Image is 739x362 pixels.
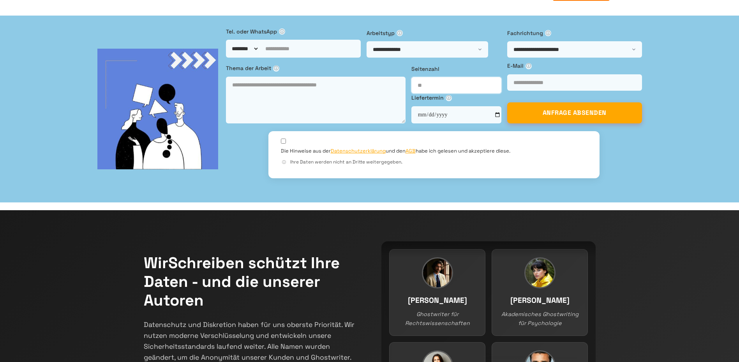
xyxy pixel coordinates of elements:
[411,93,501,102] label: Liefertermin
[226,64,406,72] label: Thema der Arbeit
[281,158,587,166] div: Ihre Daten werden nicht an Dritte weitergegeben.
[507,102,642,123] button: ANFRAGE ABSENDEN
[97,49,218,169] img: bg
[507,62,642,70] label: E-Mail
[545,30,551,36] span: ⓘ
[281,148,510,155] label: Die Hinweise aus der und den habe ich gelesen und akzeptiere diese.
[397,295,477,307] h3: [PERSON_NAME]
[331,148,386,154] a: Datenschutzerklärung
[144,254,358,310] h2: WirSchreiben schützt Ihre Daten - und die unserer Autoren
[507,29,642,37] label: Fachrichtung
[367,29,501,37] label: Arbeitstyp
[526,63,532,69] span: ⓘ
[500,295,580,307] h3: [PERSON_NAME]
[281,159,287,165] span: ⓘ
[273,65,279,72] span: ⓘ
[226,27,361,36] label: Tel. oder WhatsApp
[279,28,285,35] span: ⓘ
[411,65,501,73] label: Seitenzahl
[406,148,416,154] a: AGB
[446,95,452,101] span: ⓘ
[397,30,403,36] span: ⓘ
